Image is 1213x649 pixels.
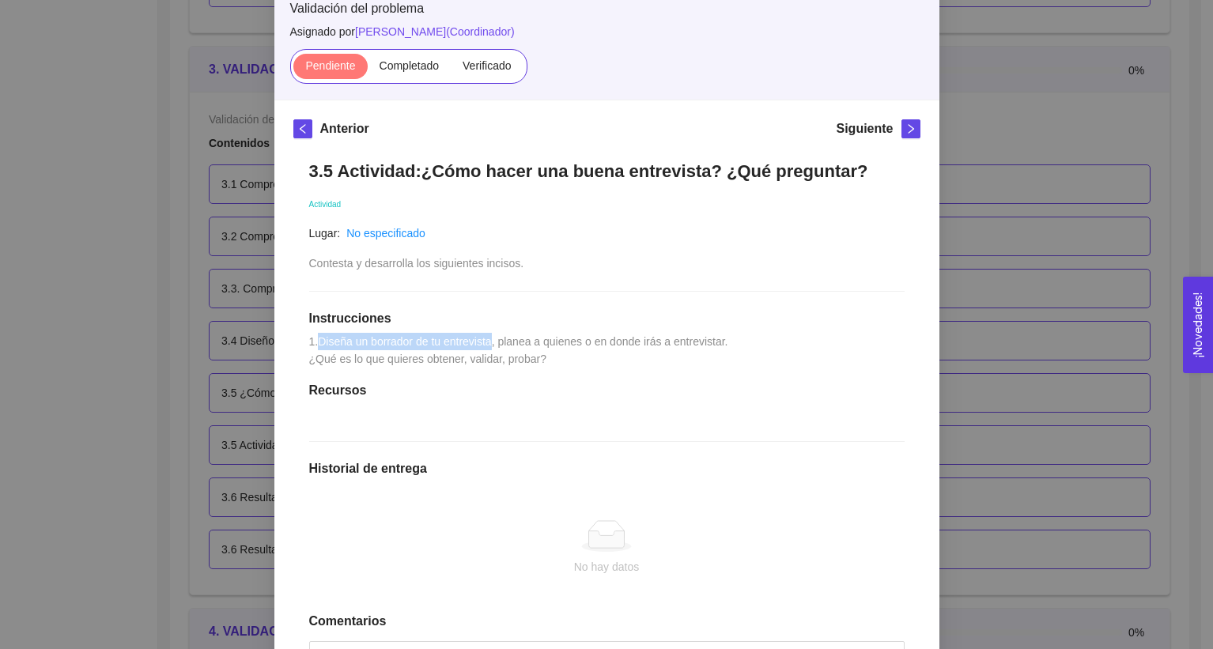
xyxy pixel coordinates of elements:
span: right [902,123,920,134]
span: Verificado [463,59,511,72]
h5: Siguiente [836,119,893,138]
span: Asignado por [290,23,924,40]
h1: 3.5 Actividad:¿Cómo hacer una buena entrevista? ¿Qué preguntar? [309,160,905,182]
h1: Comentarios [309,613,905,629]
h1: Instrucciones [309,311,905,326]
span: Completado [380,59,440,72]
button: left [293,119,312,138]
article: Lugar: [309,225,341,242]
h1: Historial de entrega [309,461,905,477]
span: Pendiente [305,59,355,72]
span: Contesta y desarrolla los siguientes incisos. [309,257,524,270]
span: 1.Diseña un borrador de tu entrevista, planea a quienes o en donde irás a entrevistar. ¿Qué es lo... [309,335,731,365]
h1: Recursos [309,383,905,398]
h5: Anterior [320,119,369,138]
span: [PERSON_NAME] ( Coordinador ) [355,25,515,38]
span: Actividad [309,200,342,209]
button: right [901,119,920,138]
a: No especificado [346,227,425,240]
button: Open Feedback Widget [1183,277,1213,373]
div: No hay datos [322,558,892,575]
span: left [294,123,312,134]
